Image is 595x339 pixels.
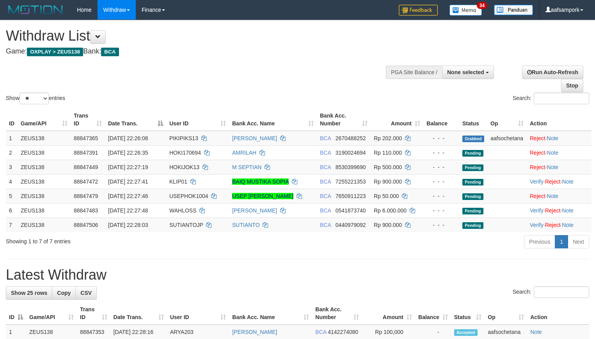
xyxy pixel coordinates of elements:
img: panduan.png [494,5,533,15]
span: 34 [477,2,487,9]
span: Rp 50.000 [374,193,399,199]
span: BCA [320,222,331,228]
div: PGA Site Balance / [386,66,442,79]
td: · [527,189,591,203]
td: ZEUS138 [18,203,71,218]
span: Grabbed [462,136,484,142]
div: - - - [426,149,456,157]
div: - - - [426,178,456,186]
a: Note [562,222,574,228]
span: Rp 6.000.000 [374,207,407,214]
a: Note [562,207,574,214]
span: Pending [462,150,483,157]
td: 7 [6,218,18,232]
th: Game/API: activate to sort column ascending [18,109,71,131]
td: ZEUS138 [18,160,71,174]
td: ZEUS138 [18,145,71,160]
span: [DATE] 22:27:41 [108,178,148,185]
span: Pending [462,179,483,186]
div: - - - [426,163,456,171]
span: Copy 4142274080 to clipboard [328,329,358,335]
span: Accepted [454,329,478,336]
td: ZEUS138 [18,218,71,232]
span: WAHLOSS [169,207,197,214]
th: Game/API: activate to sort column ascending [26,302,77,325]
a: [PERSON_NAME] [232,329,277,335]
span: BCA [320,164,331,170]
label: Search: [513,93,589,104]
span: BCA [320,178,331,185]
th: Action [527,109,591,131]
a: BAIQ MUSTIKA SOPIA [232,178,289,185]
h1: Withdraw List [6,28,389,44]
span: 88847479 [74,193,98,199]
a: Reject [530,193,545,199]
span: USEPHOK1004 [169,193,208,199]
span: BCA [315,329,326,335]
img: Button%20Memo.svg [449,5,482,16]
span: None selected [447,69,484,75]
span: [DATE] 22:28:03 [108,222,148,228]
td: ZEUS138 [18,131,71,146]
a: Note [547,164,559,170]
a: Reject [545,222,561,228]
span: Pending [462,164,483,171]
span: 88847472 [74,178,98,185]
img: Feedback.jpg [399,5,438,16]
span: Pending [462,222,483,229]
input: Search: [534,93,589,104]
td: · · [527,174,591,189]
a: Stop [561,79,583,92]
a: [PERSON_NAME] [232,135,277,141]
span: Copy 7650911223 to clipboard [336,193,366,199]
span: Rp 202.000 [374,135,402,141]
a: Reject [530,164,545,170]
span: HOKI170694 [169,150,201,156]
span: Rp 900.000 [374,178,402,185]
td: 1 [6,131,18,146]
a: [PERSON_NAME] [232,207,277,214]
select: Showentries [20,93,49,104]
th: ID [6,109,18,131]
button: None selected [442,66,494,79]
span: PIKIPIKS13 [169,135,198,141]
td: · · [527,203,591,218]
th: Bank Acc. Number: activate to sort column ascending [312,302,362,325]
span: 88847391 [74,150,98,156]
div: - - - [426,192,456,200]
span: SUTIANTOJP [169,222,203,228]
span: 88847506 [74,222,98,228]
td: · [527,131,591,146]
th: ID: activate to sort column descending [6,302,26,325]
th: User ID: activate to sort column ascending [167,302,229,325]
span: Show 25 rows [11,290,47,296]
td: · [527,145,591,160]
a: AMRILAH [232,150,256,156]
label: Show entries [6,93,65,104]
a: SUTIANTO [232,222,260,228]
div: - - - [426,221,456,229]
td: aafsochetana [487,131,527,146]
a: Note [562,178,574,185]
a: Show 25 rows [6,286,52,300]
span: KLIP01 [169,178,187,185]
span: Pending [462,193,483,200]
a: M SEPTIAN [232,164,261,170]
th: Trans ID: activate to sort column ascending [71,109,105,131]
span: BCA [320,135,331,141]
th: Date Trans.: activate to sort column descending [105,109,166,131]
a: Note [530,329,542,335]
span: Copy 0440979092 to clipboard [336,222,366,228]
img: MOTION_logo.png [6,4,65,16]
th: Balance: activate to sort column ascending [415,302,451,325]
a: Reject [530,150,545,156]
span: Pending [462,208,483,214]
td: · [527,160,591,174]
a: Verify [530,178,543,185]
span: OXPLAY > ZEUS138 [27,48,83,56]
th: Trans ID: activate to sort column ascending [77,302,110,325]
span: BCA [320,193,331,199]
th: Bank Acc. Number: activate to sort column ascending [317,109,371,131]
div: Showing 1 to 7 of 7 entries [6,234,242,245]
a: Note [547,193,559,199]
